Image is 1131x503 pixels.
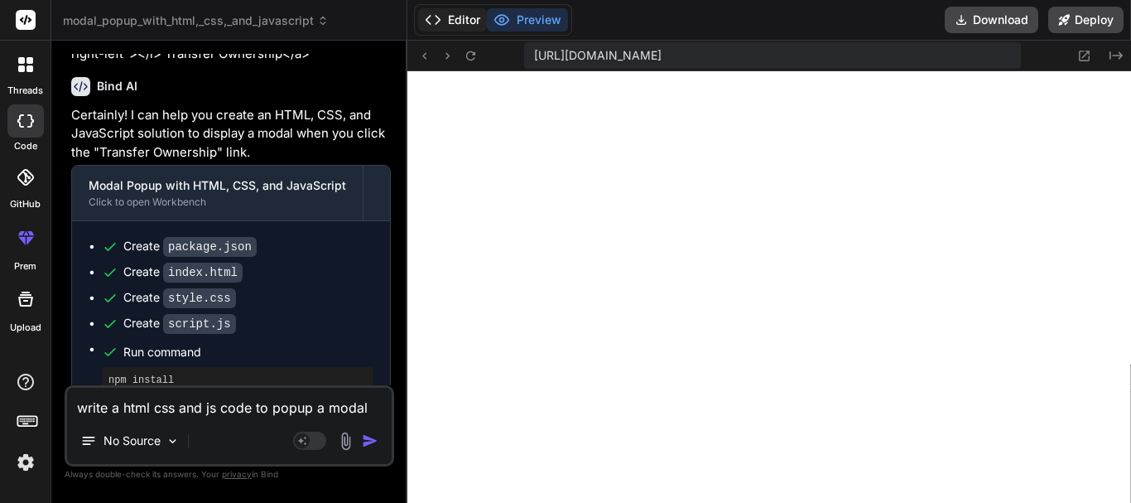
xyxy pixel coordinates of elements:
[89,196,346,209] div: Click to open Workbench
[12,448,40,476] img: settings
[418,8,487,31] button: Editor
[123,264,243,281] div: Create
[7,84,43,98] label: threads
[123,344,373,360] span: Run command
[10,321,41,335] label: Upload
[163,237,257,257] code: package.json
[97,78,137,94] h6: Bind AI
[945,7,1038,33] button: Download
[89,177,346,194] div: Modal Popup with HTML, CSS, and JavaScript
[163,314,236,334] code: script.js
[1048,7,1124,33] button: Deploy
[108,374,367,387] pre: npm install
[407,71,1131,503] iframe: Preview
[65,467,394,482] p: Always double-check its answers. Your in Bind
[103,433,161,449] p: No Source
[71,106,391,162] p: Certainly! I can help you create an HTML, CSS, and JavaScript solution to display a modal when yo...
[123,315,236,332] div: Create
[63,12,329,29] span: modal_popup_with_html,_css,_and_javascript
[534,47,662,64] span: [URL][DOMAIN_NAME]
[123,238,257,255] div: Create
[163,263,243,283] code: index.html
[72,166,363,220] button: Modal Popup with HTML, CSS, and JavaScriptClick to open Workbench
[487,8,568,31] button: Preview
[163,288,236,308] code: style.css
[14,139,37,153] label: code
[336,432,355,451] img: attachment
[166,434,180,448] img: Pick Models
[123,289,236,307] div: Create
[10,197,41,211] label: GitHub
[222,469,252,479] span: privacy
[14,259,36,273] label: prem
[362,433,378,449] img: icon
